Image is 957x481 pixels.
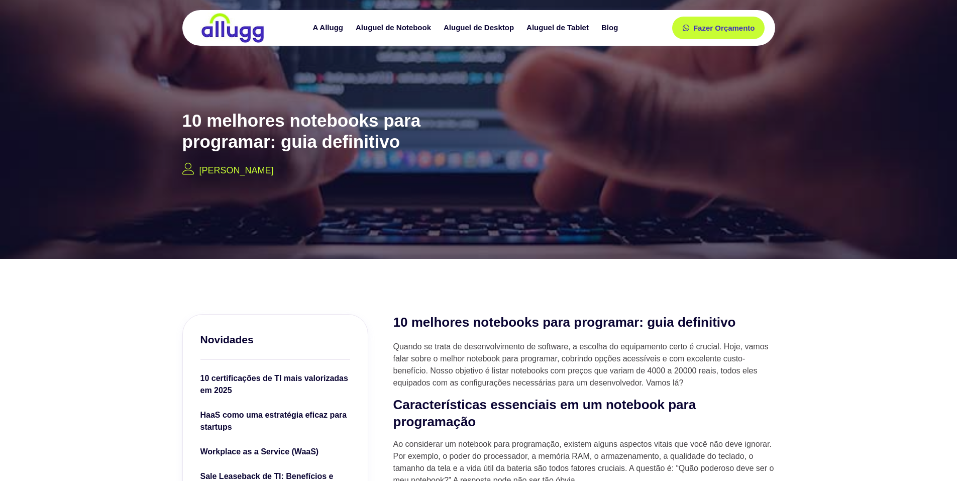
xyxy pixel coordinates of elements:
[672,17,765,39] a: Fazer Orçamento
[351,19,439,37] a: Aluguel de Notebook
[693,24,755,32] span: Fazer Orçamento
[393,341,775,389] p: Quando se trata de desenvolvimento de software, a escolha do equipamento certo é crucial. Hoje, v...
[200,446,350,460] a: Workplace as a Service (WaaS)
[200,372,350,399] a: 10 certificações de TI mais valorizadas em 2025
[200,409,350,436] a: HaaS como uma estratégia eficaz para startups
[521,19,596,37] a: Aluguel de Tablet
[200,13,265,43] img: locação de TI é Allugg
[307,19,351,37] a: A Allugg
[393,314,775,331] h2: 10 melhores notebooks para programar: guia definitivo
[199,164,274,177] p: [PERSON_NAME]
[393,397,696,429] strong: Características essenciais em um notebook para programação
[439,19,521,37] a: Aluguel de Desktop
[200,332,350,347] h3: Novidades
[182,110,504,152] h2: 10 melhores notebooks para programar: guia definitivo
[596,19,625,37] a: Blog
